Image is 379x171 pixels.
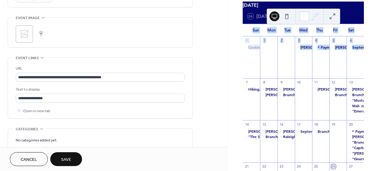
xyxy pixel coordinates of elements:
[347,156,364,161] div: "Gourmet Grapes" Supper Club
[295,129,312,134] div: September Group Luncheon and Members Birthdays # 2
[278,134,295,139] div: Raleigh Book Club - September Gathering
[347,45,364,50] div: September Group Luncheon and Members Birthdays # 1
[347,145,364,150] div: "Capital City Diners" Supper Club
[329,45,347,50] div: Lori Richards - Happy Birthday!
[300,45,362,50] div: [PERSON_NAME]- Happy Birthday!
[260,92,277,97] div: Cary Bunco Gathering
[245,122,249,127] div: 14
[248,87,301,92] div: Hiking/Walking Group Outing
[314,122,319,127] div: 18
[331,80,336,85] div: 12
[16,126,38,132] span: Categories
[262,122,266,127] div: 15
[343,24,359,36] div: Sat
[348,164,353,169] div: 27
[283,134,357,139] div: Raleigh Book Club - September Gathering
[262,164,266,169] div: 22
[264,24,280,36] div: Mon
[16,65,183,72] div: URL
[266,87,327,92] div: [PERSON_NAME]- Happy Birthday!
[248,129,311,134] div: [PERSON_NAME] - Happy Birthday!
[279,164,284,169] div: 23
[10,152,48,166] button: Cancel
[248,24,264,36] div: Sun
[23,108,50,114] span: Open in new tab
[347,98,364,103] div: "Mustangs" Supper Club
[50,152,82,166] button: Save
[266,129,328,134] div: [PERSON_NAME] - Happy Birthday!
[295,45,312,50] div: Betty McCarthy- Happy Birthday!
[278,92,295,97] div: Brunch Bunch Gathering - Hosted by Debra Ann Johnson
[295,24,311,36] div: Wed
[331,38,336,43] div: 5
[297,80,301,85] div: 10
[278,87,295,92] div: Pam Collins- Happy Birthday!
[278,129,295,134] div: Cary Book Club - September Gathering
[297,164,301,169] div: 24
[243,2,364,9] div: [DATE]
[312,45,329,50] div: * Payment Due By Today: Raleigh Downtown Trolley Tour (On September 21st)
[243,129,260,134] div: Claudya Muller - Happy Birthday!
[245,164,249,169] div: 21
[61,157,71,163] span: Save
[327,24,343,36] div: Fri
[243,87,260,92] div: Hiking/Walking Group Outing
[279,24,295,36] div: Tue
[297,122,301,127] div: 17
[312,129,329,134] div: Brunch Bunch Gathering - Hosted by Amy Harder
[248,45,316,50] div: Cooking Class # 2 - "English Tea Party"
[260,87,277,92] div: Suzanne Stephens- Happy Birthday!
[262,38,266,43] div: 1
[16,25,33,43] div: ;
[21,157,37,163] span: Cancel
[16,86,183,93] div: Text to display
[266,134,362,139] div: Brunch Bunch Gathering - Hosted by [PERSON_NAME]
[347,140,364,145] div: "Brunch Buddies" Brunch Bunch Gathering - Hosted by Paula Nunley
[329,87,347,92] div: Kathy Foote- Happy Birthday!
[260,129,277,134] div: Julie Eddy - Happy Birthday!
[348,38,353,43] div: 6
[347,134,364,139] div: Paula Nunley - Happy Birthday!
[331,164,336,169] div: 26
[348,80,353,85] div: 13
[16,15,40,21] span: Event image
[283,129,375,134] div: [PERSON_NAME] Book Club - September Gathering
[266,92,315,97] div: [PERSON_NAME] Gathering
[331,122,336,127] div: 19
[260,134,277,139] div: Brunch Bunch Gathering - Hosted by Pat Engelke
[245,38,249,43] div: 31
[347,92,364,97] div: Brunch Bunch Gathering - Hosted by Nel Edwards
[312,87,329,92] div: Ann Burke - Happy Birthday!
[262,80,266,85] div: 8
[347,108,364,114] div: "Emerald Gourmets" Supper Club
[279,80,284,85] div: 9
[16,137,57,144] span: No categories added yet.
[314,164,319,169] div: 25
[311,24,327,36] div: Thu
[297,38,301,43] div: 3
[243,45,260,50] div: Cooking Class # 2 - "English Tea Party"
[314,80,319,85] div: 11
[283,87,344,92] div: [PERSON_NAME]- Happy Birthday!
[279,122,284,127] div: 16
[279,38,284,43] div: 2
[347,103,364,108] div: Mah Jongg Gathering
[347,151,364,156] div: "Carolina Lilies" Supper Club
[347,129,364,134] div: * Payment Due By Today: "Group Dance Lesson" (On October 1st)
[347,87,364,92] div: Angela Zaro- Happy Birtrhday!
[329,92,347,97] div: Brunch Bunch Gathering - Hosted by Claudia Fenoglio
[243,134,260,139] div: "The Sound of Music" 60th Anniversary Classic Showing
[314,38,319,43] div: 4
[245,80,249,85] div: 7
[16,55,39,61] span: Event links
[348,122,353,127] div: 20
[248,134,346,139] div: "The Sound of Music" 60th Anniversary Classic Showing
